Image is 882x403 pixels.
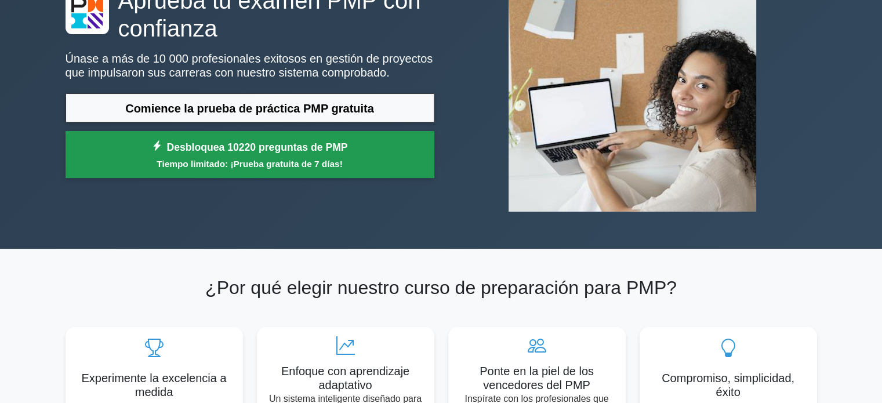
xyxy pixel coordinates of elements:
font: Enfoque con aprendizaje adaptativo [281,365,409,391]
a: Desbloquea 10220 preguntas de PMPTiempo limitado: ¡Prueba gratuita de 7 días! [66,131,434,178]
font: Comience la prueba de práctica PMP gratuita [125,102,374,115]
font: Compromiso, simplicidad, éxito [662,372,794,398]
font: Tiempo limitado: ¡Prueba gratuita de 7 días! [157,159,342,169]
a: Comience la prueba de práctica PMP gratuita [66,93,434,123]
font: Experimente la excelencia a medida [81,372,226,398]
font: Ponte en la piel de los vencedores del PMP [480,365,594,391]
font: ¿Por qué elegir nuestro curso de preparación para PMP? [205,277,677,298]
font: Desbloquea 10220 preguntas de PMP [167,141,348,153]
font: Únase a más de 10 000 profesionales exitosos en gestión de proyectos que impulsaron sus carreras ... [66,52,433,79]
